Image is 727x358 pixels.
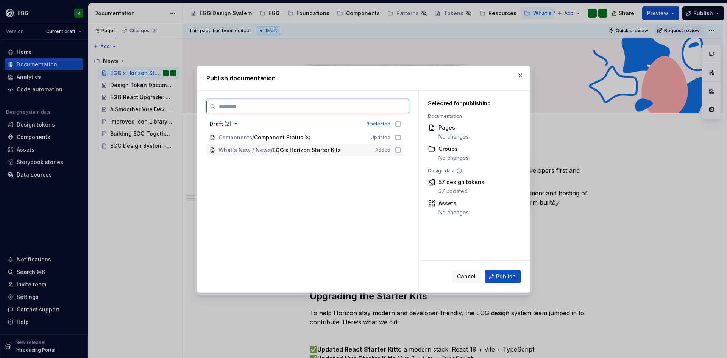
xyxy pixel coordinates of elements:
div: Selected for publishing [428,100,512,107]
span: / [252,134,254,141]
span: ( 2 ) [224,120,231,127]
div: Draft [209,120,231,128]
span: Component Status [254,134,303,141]
div: 0 selected [366,121,390,127]
button: Cancel [452,270,481,283]
div: No changes [438,133,469,141]
h2: Publish documentation [206,73,521,83]
span: / [271,146,273,154]
div: Design data [428,168,512,174]
div: Documentation [428,113,512,119]
div: Groups [438,145,469,153]
span: What's New / News [218,146,271,154]
div: Pages [438,124,469,131]
div: No changes [438,154,469,162]
span: EGG x Horizon Starter Kits [273,146,341,154]
button: Draft (2)0 selected [206,118,404,130]
span: Components [218,134,252,141]
span: Updated [371,134,390,141]
button: Publish [485,270,521,283]
span: Publish [496,273,516,280]
span: Cancel [457,273,476,280]
span: Added [375,147,390,153]
div: Assets [438,200,469,207]
div: 57 design tokens [438,178,484,186]
div: 57 updated [438,188,484,195]
div: No changes [438,209,469,216]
